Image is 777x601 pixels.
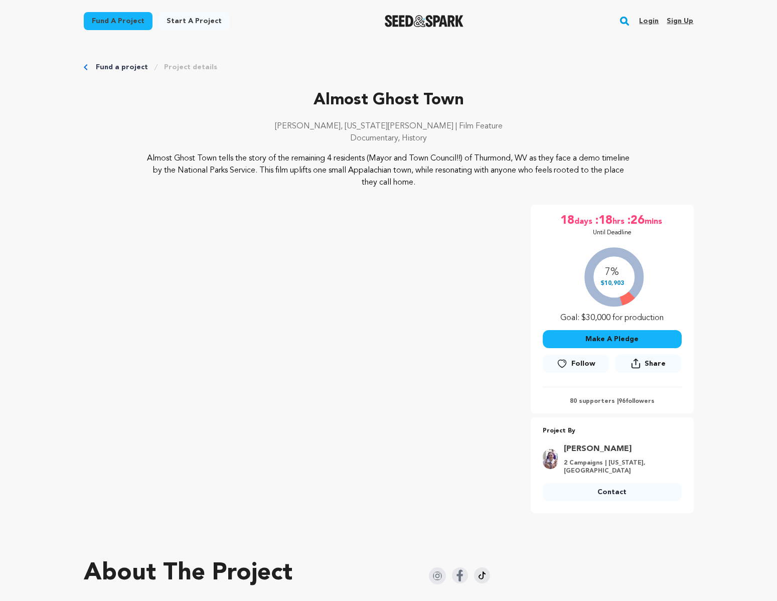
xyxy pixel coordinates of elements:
[564,459,676,475] p: 2 Campaigns | [US_STATE], [GEOGRAPHIC_DATA]
[645,359,666,369] span: Share
[627,213,645,229] span: :26
[574,213,594,229] span: days
[560,213,574,229] span: 18
[594,213,612,229] span: :18
[615,354,681,377] span: Share
[84,88,694,112] p: Almost Ghost Town
[84,120,694,132] p: [PERSON_NAME], [US_STATE][PERSON_NAME] | Film Feature
[543,449,558,469] img: 335b6d63e9f535f0.jpg
[84,132,694,144] p: Documentary, History
[385,15,463,27] img: Seed&Spark Logo Dark Mode
[667,13,693,29] a: Sign up
[159,12,230,30] a: Start a project
[645,213,664,229] span: mins
[84,12,152,30] a: Fund a project
[164,62,217,72] a: Project details
[144,153,633,189] p: Almost Ghost Town tells the story of the remaining 4 residents (Mayor and Town Council!!) of Thur...
[543,355,609,373] a: Follow
[429,567,446,584] img: Seed&Spark Instagram Icon
[564,443,676,455] a: Goto Jillian Howell profile
[543,483,682,501] a: Contact
[474,567,490,583] img: Seed&Spark Tiktok Icon
[618,398,626,404] span: 96
[84,62,694,72] div: Breadcrumb
[543,397,682,405] p: 80 supporters | followers
[543,330,682,348] button: Make A Pledge
[452,567,468,583] img: Seed&Spark Facebook Icon
[84,561,292,585] h1: About The Project
[96,62,148,72] a: Fund a project
[593,229,632,237] p: Until Deadline
[612,213,627,229] span: hrs
[639,13,659,29] a: Login
[543,425,682,437] p: Project By
[615,354,681,373] button: Share
[571,359,595,369] span: Follow
[385,15,463,27] a: Seed&Spark Homepage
